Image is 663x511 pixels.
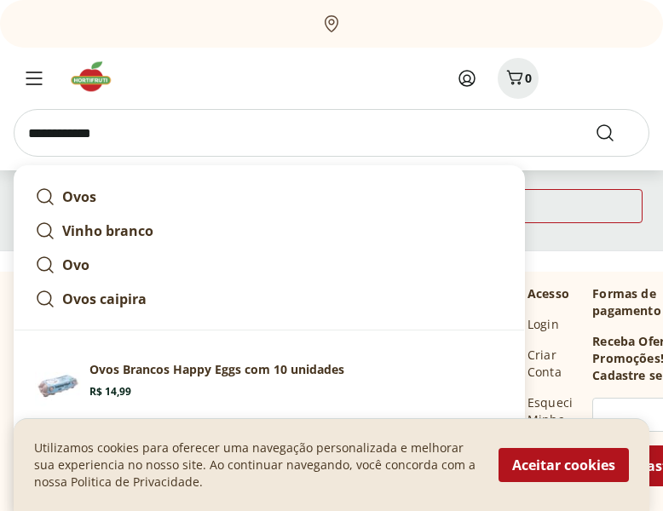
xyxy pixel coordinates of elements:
a: Vinho branco [28,214,510,248]
a: Ovos Brancos Embalados com 30 unidadesOvos Brancos Embalados com 30 unidadesR$ 19,99 [28,416,510,477]
a: Ovos caipira [28,282,510,316]
strong: Ovos [62,187,96,206]
a: Login [528,316,559,333]
span: 0 [525,70,532,86]
strong: Ovos caipira [62,290,147,308]
p: Ovos Brancos Happy Eggs com 10 unidades [89,361,344,378]
button: Submit Search [595,123,636,143]
span: R$ 14,99 [89,385,131,399]
a: Ovos Brancos Happy Eggs com 10 unidadesOvos Brancos Happy Eggs com 10 unidadesR$ 14,99 [28,354,510,416]
button: Carrinho [498,58,539,99]
p: Utilizamos cookies para oferecer uma navegação personalizada e melhorar sua experiencia no nosso ... [34,439,478,491]
strong: Ovo [62,255,89,274]
button: Menu [14,58,55,99]
button: Aceitar cookies [499,448,629,482]
img: Hortifruti [68,60,125,94]
strong: Vinho branco [62,221,153,240]
a: Ovos [28,180,510,214]
a: Criar Conta [528,347,579,381]
a: Ovo [28,248,510,282]
img: Ovos Brancos Happy Eggs com 10 unidades [35,361,83,409]
a: Esqueci Minha Senha [528,394,579,445]
input: search [14,109,649,157]
p: Acesso [528,285,569,302]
